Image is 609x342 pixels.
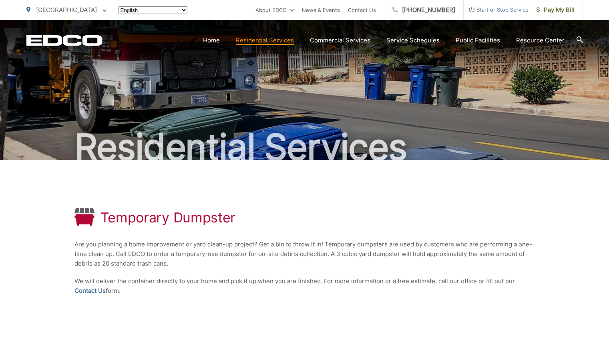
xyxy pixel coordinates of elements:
p: Are you planning a home improvement or yard clean-up project? Get a bin to throw it in! Temporary... [74,240,535,268]
a: Public Facilities [456,36,500,45]
a: Commercial Services [310,36,370,45]
a: Resource Center [516,36,565,45]
span: [GEOGRAPHIC_DATA] [36,6,97,14]
a: Residential Services [236,36,294,45]
a: Contact Us [348,5,376,15]
a: EDCD logo. Return to the homepage. [26,35,103,46]
a: News & Events [302,5,340,15]
span: Pay My Bill [537,5,575,15]
a: Contact Us [74,286,106,296]
select: Select a language [119,6,187,14]
a: Home [203,36,220,45]
p: We will deliver the container directly to your home and pick it up when you are finished. For mor... [74,276,535,296]
a: About EDCO [255,5,294,15]
a: Service Schedules [386,36,440,45]
h2: Residential Services [26,127,583,167]
h1: Temporary Dumpster [100,210,236,226]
